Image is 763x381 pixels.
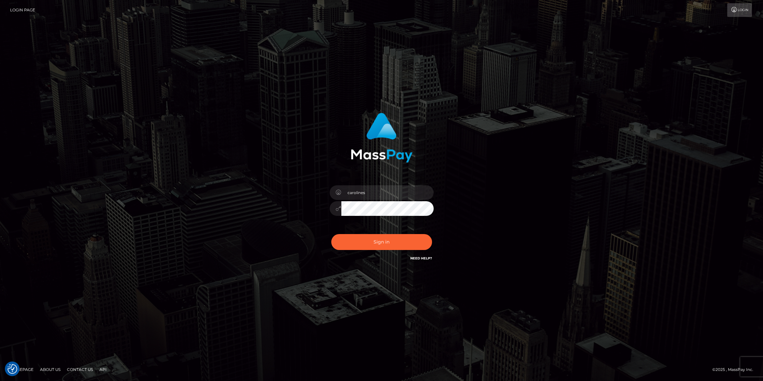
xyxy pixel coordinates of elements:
a: Login [727,3,752,17]
button: Consent Preferences [7,364,17,374]
a: About Us [37,364,63,374]
a: API [97,364,109,374]
div: © 2025 , MassPay Inc. [712,366,758,373]
a: Need Help? [410,256,432,260]
button: Sign in [331,234,432,250]
img: Revisit consent button [7,364,17,374]
a: Login Page [10,3,35,17]
a: Homepage [7,364,36,374]
img: MassPay Login [351,113,413,163]
input: Username... [341,185,434,200]
a: Contact Us [64,364,96,374]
